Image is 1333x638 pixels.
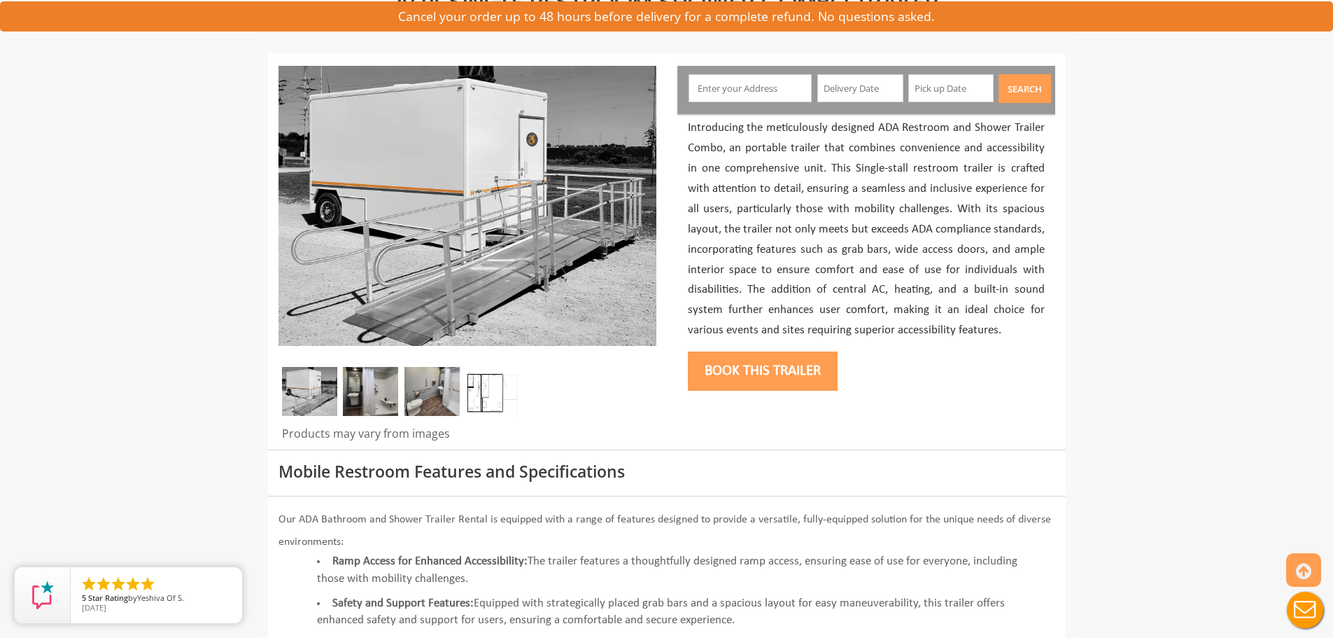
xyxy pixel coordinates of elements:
h3: Mobile Restroom Features and Specifications [278,463,1055,480]
li:  [80,576,97,592]
button: Book this trailer [688,352,838,391]
li:  [95,576,112,592]
li:  [139,576,156,592]
input: Delivery Date [817,74,903,102]
input: Pick up Date [908,74,994,102]
strong: Safety and Support Features: [332,597,474,609]
p: Our ADA Bathroom and Shower Trailer Rental is equipped with a range of features designed to provi... [278,508,1055,553]
span: by [82,594,231,604]
li: The trailer features a thoughtfully designed ramp access, ensuring ease of use for everyone, incl... [306,553,1055,595]
span: Yeshiva Of S. [137,592,184,603]
img: ADA Single Restroom Shower Combo Trailer [282,367,337,416]
li:  [125,576,141,592]
input: Enter your Address [689,74,812,102]
strong: Ramp Access for Enhanced Accessibility: [332,555,528,567]
li: Equipped with strategically placed grab bars and a spacious layout for easy maneuverability, this... [306,595,1055,637]
img: ADA restroom and shower trailer [404,367,460,416]
span: Star Rating [88,592,128,603]
div: Products may vary from images [278,426,656,450]
button: Live Chat [1277,582,1333,638]
span: 5 [82,592,86,603]
button: Search [999,74,1051,103]
img: ADA Single Restroom Shower Combo Trailer [278,66,656,346]
p: Introducing the meticulously designed ADA Restroom and Shower Trailer Combo, an portable trailer ... [688,118,1045,341]
img: ADA bathroom and shower trailer [343,367,398,416]
img: Review Rating [29,581,57,609]
span: [DATE] [82,602,106,613]
img: ADA restroom and shower trailer rental [465,367,521,416]
li:  [110,576,127,592]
